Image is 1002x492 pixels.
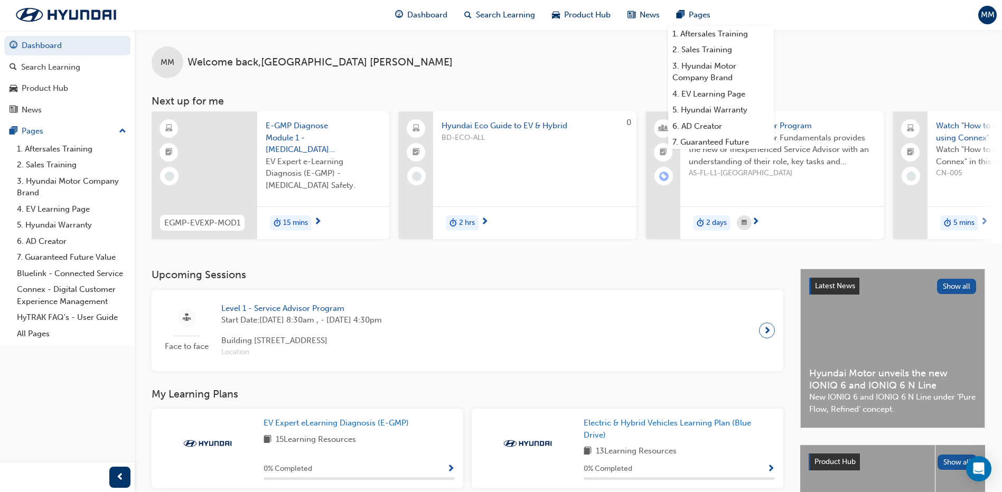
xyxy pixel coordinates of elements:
span: duration-icon [697,216,704,230]
a: 7. Guaranteed Future Value [13,249,130,266]
img: Trak [179,438,237,449]
a: 4. EV Learning Page [13,201,130,217]
a: Latest NewsShow all [809,278,976,295]
a: Connex - Digital Customer Experience Management [13,281,130,309]
a: Face to faceLevel 1 - Service Advisor ProgramStart Date:[DATE] 8:30am , - [DATE] 4:30pmBuilding [... [160,298,775,363]
span: sessionType_FACE_TO_FACE-icon [183,311,191,325]
a: Latest NewsShow allHyundai Motor unveils the new IONIQ 6 and IONIQ 6 N LineNew IONIQ 6 and IONIQ ... [800,269,985,428]
a: 4. EV Learning Page [668,86,774,102]
button: Show all [938,455,977,470]
span: Show Progress [767,465,775,474]
button: MM [978,6,997,24]
span: New IONIQ 6 and IONIQ 6 N Line under ‘Pure Flow, Refined’ concept. [809,391,976,415]
a: search-iconSearch Learning [456,4,544,26]
span: Dashboard [407,9,447,21]
h3: My Learning Plans [152,388,783,400]
span: Electric & Hybrid Vehicles Learning Plan (Blue Drive) [584,418,751,440]
button: Show all [937,279,977,294]
a: 5. Hyundai Warranty [13,217,130,233]
span: Product Hub [564,9,611,21]
span: book-icon [584,445,592,458]
a: pages-iconPages [668,4,719,26]
button: Pages [4,121,130,141]
h3: Next up for me [135,95,1002,107]
span: Hyundai Eco Guide to EV & Hybrid [442,120,628,132]
span: MM [161,56,174,69]
span: Welcome back , [GEOGRAPHIC_DATA] [PERSON_NAME] [188,56,453,69]
span: guage-icon [395,8,403,22]
span: car-icon [552,8,560,22]
img: Trak [499,438,557,449]
a: EV Expert eLearning Diagnosis (E-GMP) [264,417,413,429]
span: booktick-icon [660,146,667,159]
span: E-GMP Diagnose Module 1 - [MEDICAL_DATA] Safety [266,120,381,156]
span: Face to face [160,340,213,353]
span: learningResourceType_ELEARNING-icon [165,122,173,136]
a: Product Hub [4,79,130,98]
span: 15 mins [283,217,308,229]
a: All Pages [13,326,130,342]
span: EGMP-EVEXP-MOD1 [164,217,240,229]
a: 5. Hyundai Warranty [668,102,774,118]
a: Bluelink - Connected Service [13,266,130,282]
a: 2. Sales Training [668,42,774,58]
a: 6. AD Creator [13,233,130,250]
a: 7. Guaranteed Future Value [668,134,774,162]
span: duration-icon [944,216,951,230]
a: 3. Hyundai Motor Company Brand [668,58,774,86]
span: Location [221,346,382,358]
span: duration-icon [274,216,281,230]
span: 0 % Completed [584,463,632,475]
div: Pages [22,125,43,137]
button: Show Progress [447,462,455,476]
span: EV Expert eLearning Diagnosis (E-GMP) [264,418,409,428]
span: booktick-icon [413,146,420,159]
a: 0Hyundai Eco Guide to EV & HybridBD-ECO-ALLduration-icon2 hrs [399,111,636,239]
span: prev-icon [116,471,124,484]
span: 15 Learning Resources [276,433,356,447]
span: 0 [626,118,631,127]
span: car-icon [10,84,17,93]
span: next-icon [763,323,771,338]
span: people-icon [660,122,667,136]
span: 0 % Completed [264,463,312,475]
span: Latest News [815,281,855,290]
span: Hyundai Motor unveils the new IONIQ 6 and IONIQ 6 N Line [809,367,976,391]
span: Building [STREET_ADDRESS] [221,335,382,347]
span: next-icon [481,217,489,227]
button: Show Progress [767,462,775,476]
span: AS-FL-L1-[GEOGRAPHIC_DATA] [689,167,875,179]
span: BD-ECO-ALL [442,132,628,144]
a: EGMP-EVEXP-MOD1E-GMP Diagnose Module 1 - [MEDICAL_DATA] SafetyEV Expert e-Learning Diagnosis (E-G... [152,111,389,239]
span: 2 hrs [459,217,475,229]
span: up-icon [119,125,126,138]
span: learningRecordVerb_ENROLL-icon [659,172,669,181]
span: News [640,9,660,21]
span: booktick-icon [907,146,914,159]
span: pages-icon [10,127,17,136]
span: Pages [689,9,710,21]
a: Level 1 - Service Advisor ProgramHyundai Service Advisor Fundamentals provides the new or inexper... [646,111,884,239]
span: Show Progress [447,465,455,474]
span: book-icon [264,433,271,447]
span: 13 Learning Resources [596,445,677,458]
img: Trak [5,4,127,26]
a: guage-iconDashboard [387,4,456,26]
span: learningRecordVerb_NONE-icon [906,172,916,181]
span: Level 1 - Service Advisor Program [221,302,382,315]
a: 1. Aftersales Training [13,141,130,157]
span: EV Expert e-Learning Diagnosis (E-GMP) - [MEDICAL_DATA] Safety. [266,156,381,192]
button: DashboardSearch LearningProduct HubNews [4,34,130,121]
span: search-icon [10,63,17,72]
span: news-icon [628,8,635,22]
div: News [22,104,42,116]
span: guage-icon [10,41,17,51]
span: learningRecordVerb_NONE-icon [165,172,174,181]
span: 2 days [706,217,727,229]
div: Product Hub [22,82,68,94]
a: 1. Aftersales Training [668,26,774,42]
span: 5 mins [953,217,975,229]
a: 3. Hyundai Motor Company Brand [13,173,130,201]
span: next-icon [980,217,988,227]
